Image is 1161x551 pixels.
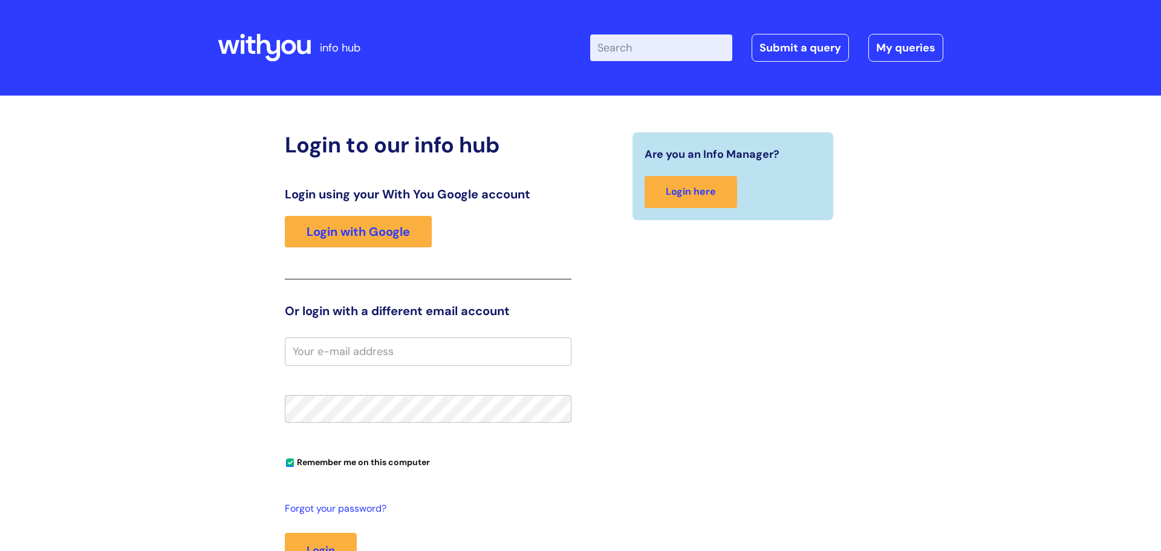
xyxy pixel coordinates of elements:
a: Login here [645,176,737,208]
h3: Or login with a different email account [285,304,571,318]
a: Submit a query [752,34,849,62]
input: Remember me on this computer [286,459,294,467]
h3: Login using your With You Google account [285,187,571,201]
p: info hub [320,38,360,57]
a: My queries [868,34,943,62]
input: Search [590,34,732,61]
a: Login with Google [285,216,432,247]
input: Your e-mail address [285,337,571,365]
label: Remember me on this computer [285,454,430,468]
a: Forgot your password? [285,500,565,518]
span: Are you an Info Manager? [645,145,779,164]
h2: Login to our info hub [285,132,571,158]
div: You can uncheck this option if you're logging in from a shared device [285,452,571,471]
